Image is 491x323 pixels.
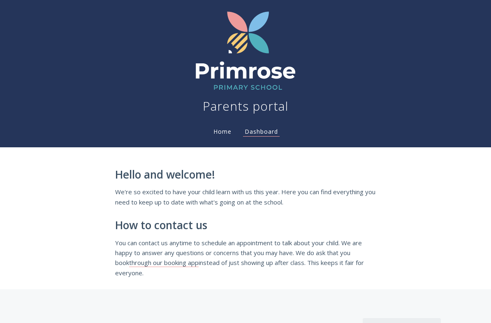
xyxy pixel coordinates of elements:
a: Home [212,128,233,135]
h1: Parents portal [203,98,288,114]
a: through our booking app [129,258,199,267]
p: You can contact us anytime to schedule an appointment to talk about your child. We are happy to a... [115,238,376,278]
p: We're so excited to have your child learn with us this year. Here you can find everything you nee... [115,187,376,207]
a: Dashboard [243,128,280,137]
h2: Hello and welcome! [115,169,376,181]
h2: How to contact us [115,219,376,232]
